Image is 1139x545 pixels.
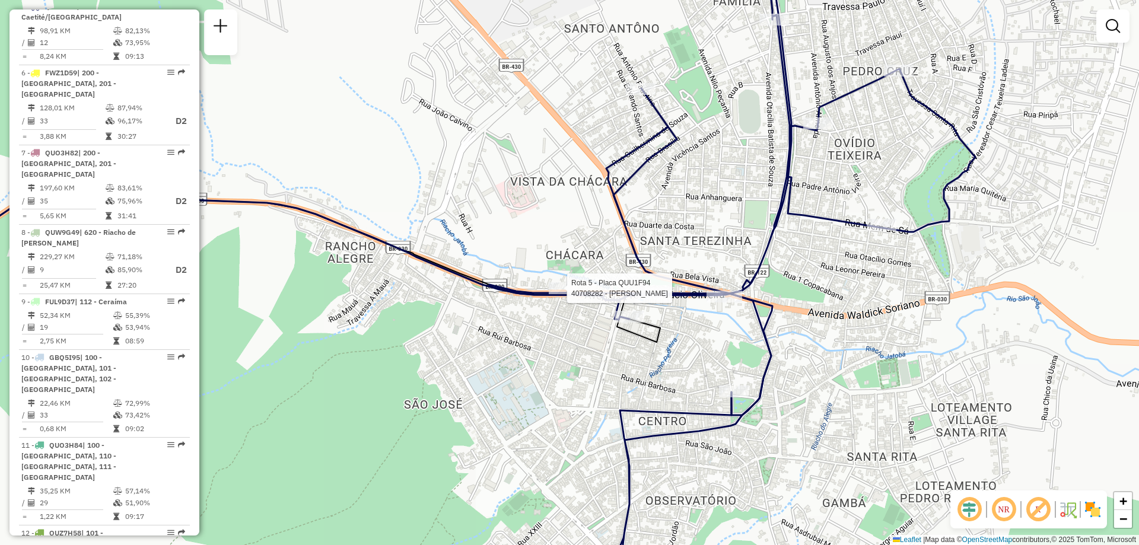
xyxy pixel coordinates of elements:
em: Rota exportada [178,529,185,536]
td: = [21,279,27,291]
td: 33 [39,409,113,421]
em: Opções [167,69,174,76]
td: 19 [39,321,113,333]
td: / [21,497,27,509]
em: Rota exportada [178,353,185,361]
td: 83,61% [117,182,164,194]
i: Tempo total em rota [113,53,119,60]
span: | 112 - Ceraíma [75,297,127,306]
i: % de utilização do peso [113,400,122,407]
td: 09:13 [125,50,184,62]
i: Distância Total [28,184,35,192]
span: + [1119,493,1127,508]
span: FUL9D37 [45,297,75,306]
td: 09:02 [125,423,184,435]
td: 98,91 KM [39,25,113,37]
span: | 200 - [GEOGRAPHIC_DATA], 201 - [GEOGRAPHIC_DATA] [21,148,116,179]
i: Total de Atividades [28,412,35,419]
span: | 200 - [GEOGRAPHIC_DATA], 201 - [GEOGRAPHIC_DATA] [21,68,116,98]
span: − [1119,511,1127,526]
span: 11 - [21,441,116,482]
td: 2,75 KM [39,335,113,347]
td: 30:27 [117,130,164,142]
i: % de utilização do peso [106,184,114,192]
td: = [21,511,27,522]
td: 31:41 [117,210,164,222]
p: D2 [166,114,187,128]
em: Opções [167,353,174,361]
td: 29 [39,497,113,509]
em: Opções [167,149,174,156]
td: 25,47 KM [39,279,105,291]
td: / [21,263,27,278]
a: Leaflet [893,536,921,544]
i: Tempo total em rota [113,337,119,345]
span: FWZ1D59 [45,68,77,77]
i: % de utilização da cubagem [106,266,114,273]
span: 10 - [21,353,116,394]
img: Exibir/Ocultar setores [1083,500,1102,519]
i: % de utilização da cubagem [113,499,122,506]
td: 128,01 KM [39,102,105,114]
td: 08:59 [125,335,184,347]
p: D2 [166,263,187,277]
em: Opções [167,298,174,305]
td: = [21,335,27,347]
i: Tempo total em rota [106,133,112,140]
i: Tempo total em rota [113,513,119,520]
i: % de utilização da cubagem [113,412,122,419]
td: 52,34 KM [39,310,113,321]
td: = [21,210,27,222]
td: = [21,130,27,142]
span: Exibir rótulo [1024,495,1052,524]
td: = [21,423,27,435]
i: Distância Total [28,104,35,111]
td: 73,95% [125,37,184,49]
td: 0,68 KM [39,423,113,435]
td: / [21,37,27,49]
i: % de utilização da cubagem [106,197,114,205]
span: Ocultar deslocamento [955,495,984,524]
span: | 100 - [GEOGRAPHIC_DATA], 110 - [GEOGRAPHIC_DATA], 111 - [GEOGRAPHIC_DATA] [21,441,116,482]
td: 35 [39,194,105,209]
div: Map data © contributors,© 2025 TomTom, Microsoft [890,535,1139,545]
span: QUZ7H58 [49,528,81,537]
td: 73,42% [125,409,184,421]
i: Distância Total [28,400,35,407]
td: 75,96% [117,194,164,209]
a: Exibir filtros [1101,14,1125,38]
i: Distância Total [28,27,35,34]
span: 9 - [21,297,127,306]
i: % de utilização do peso [106,253,114,260]
i: Distância Total [28,487,35,495]
td: 55,39% [125,310,184,321]
i: % de utilização do peso [113,27,122,34]
i: Total de Atividades [28,39,35,46]
i: Total de Atividades [28,324,35,331]
i: % de utilização do peso [106,104,114,111]
a: Zoom out [1114,510,1132,528]
span: 8 - [21,228,136,247]
span: 7 - [21,148,116,179]
td: 27:20 [117,279,164,291]
td: 9 [39,263,105,278]
td: 197,60 KM [39,182,105,194]
td: 72,99% [125,397,184,409]
i: Total de Atividades [28,117,35,125]
td: / [21,194,27,209]
span: QUO3H82 [45,148,78,157]
td: 229,27 KM [39,251,105,263]
i: Tempo total em rota [113,425,119,432]
i: % de utilização da cubagem [113,324,122,331]
td: 12 [39,37,113,49]
p: D2 [166,195,187,208]
span: 6 - [21,68,116,98]
i: % de utilização da cubagem [113,39,122,46]
td: 82,13% [125,25,184,37]
span: | 100 - [GEOGRAPHIC_DATA], 101 - [GEOGRAPHIC_DATA], 102 - [GEOGRAPHIC_DATA] [21,353,116,394]
i: Tempo total em rota [106,282,112,289]
td: 8,24 KM [39,50,113,62]
td: 51,90% [125,497,184,509]
i: Distância Total [28,312,35,319]
td: / [21,114,27,129]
